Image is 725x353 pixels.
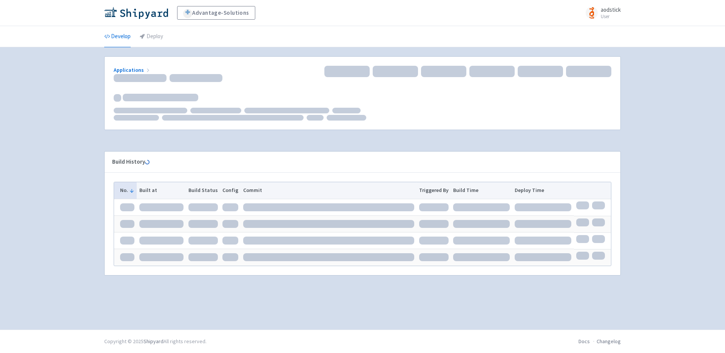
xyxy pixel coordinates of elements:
button: No. [120,186,134,194]
a: Applications [114,67,151,73]
span: aodstick [601,6,621,13]
th: Config [220,182,241,199]
small: User [601,14,621,19]
a: Develop [104,26,131,47]
a: Deploy [140,26,163,47]
th: Deploy Time [512,182,574,199]
a: Advantage-Solutions [177,6,255,20]
a: Shipyard [143,338,164,345]
th: Commit [241,182,417,199]
img: Shipyard logo [104,7,168,19]
th: Triggered By [416,182,451,199]
th: Built at [137,182,186,199]
th: Build Status [186,182,220,199]
th: Build Time [451,182,512,199]
div: Build History [112,158,601,166]
div: Copyright © 2025 All rights reserved. [104,338,207,345]
a: Changelog [597,338,621,345]
a: aodstick User [581,7,621,19]
a: Docs [578,338,590,345]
